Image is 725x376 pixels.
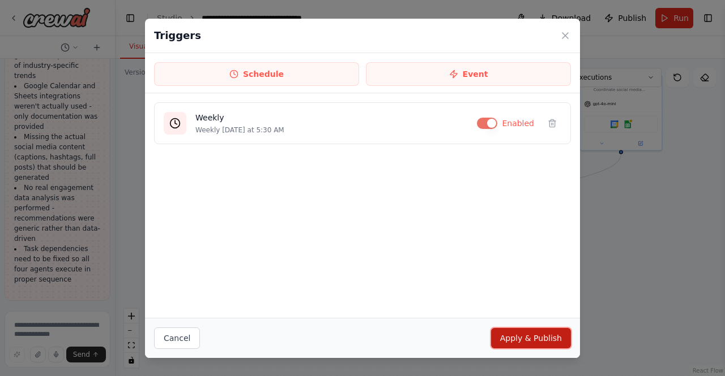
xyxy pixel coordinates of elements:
[366,62,571,86] button: Event
[154,327,200,349] button: Cancel
[502,118,534,129] span: Enabled
[491,328,571,348] button: Apply & Publish
[543,114,561,132] button: Delete trigger
[154,62,359,86] button: Schedule
[195,126,468,135] p: Weekly [DATE] at 5:30 AM
[195,112,468,123] h4: Weekly
[154,28,201,44] h2: Triggers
